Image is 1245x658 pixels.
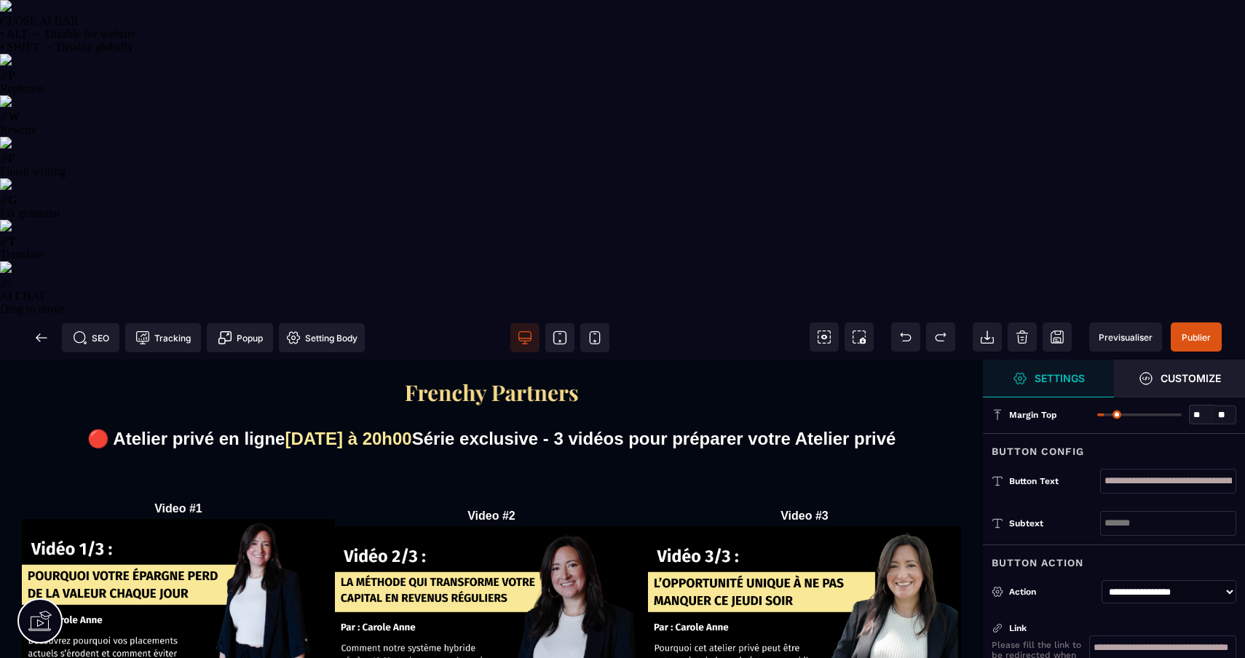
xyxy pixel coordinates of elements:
[387,351,597,361] span: 🔓Disponible (cliquez sur l'image pour lancer la vidéo)
[335,167,648,343] img: 6fd445e8ec61bf7b7b6546b80f228ae1_2.png
[467,150,515,162] b: Video #2
[218,330,263,345] span: Popup
[983,544,1245,571] div: Button Action
[1089,322,1162,352] span: Preview
[1114,360,1245,397] span: Open Style Manager
[1009,409,1057,421] span: Margin Top
[1182,332,1211,343] span: Publier
[1009,474,1100,488] div: Button Text
[1009,584,1096,599] div: Action
[1161,373,1221,384] strong: Customize
[992,621,1089,635] div: Link
[323,391,660,453] button: Cliquez ici pour remplir votre fiche d'objectif avant l'atelier en ligne
[983,433,1245,460] div: Button Config
[22,338,335,356] text: 🔓Disponible (cliquez sur l'image pour lancer la vidéo)
[700,351,910,361] span: 🔓Disponible (cliquez sur l'image pour lancer la vidéo)
[1009,516,1100,531] div: Subtext
[22,71,961,88] div: 🔴 Atelier privé en ligne Série exclusive - 3 vidéos pour préparer votre Atelier privé
[1035,373,1085,384] strong: Settings
[648,167,961,343] img: 6fd445e8ec61bf7b7b6546b80f228ae1_3.png
[983,360,1114,397] span: Settings
[845,322,874,352] span: Screenshot
[154,143,202,155] b: Video #1
[286,330,357,345] span: Setting Body
[135,330,191,345] span: Tracking
[22,159,335,336] img: 460209954afb98c818f0e71fec9f04ba_1.png
[1099,332,1153,343] span: Previsualiser
[402,22,580,46] img: f2a3730b544469f405c58ab4be6274e8_Capture_d%E2%80%99e%CC%81cran_2025-09-01_a%CC%80_20.57.27.png
[810,322,839,352] span: View components
[780,150,829,162] b: Video #3
[73,330,109,345] span: SEO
